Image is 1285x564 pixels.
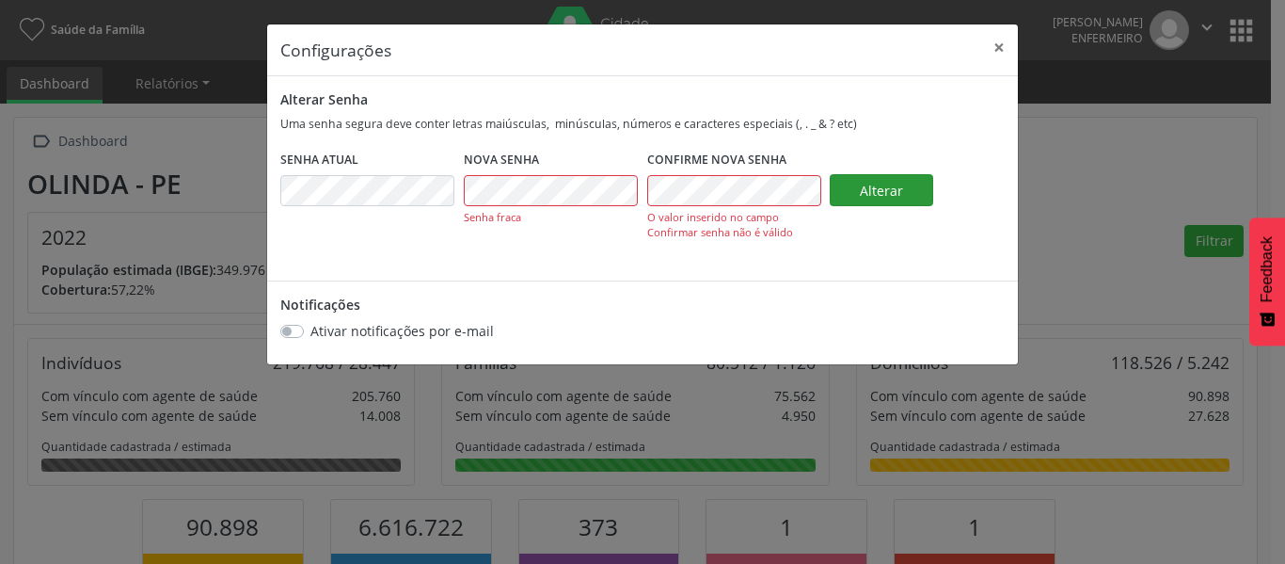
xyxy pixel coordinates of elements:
span: Feedback [1259,236,1276,302]
div: O valor inserido no campo Confirmar senha não é válido [647,210,821,242]
button: Close [980,24,1018,71]
legend: Senha Atual [280,152,454,175]
h5: Configurações [280,38,391,62]
button: Alterar [830,174,933,206]
legend: Nova Senha [464,152,638,175]
p: Uma senha segura deve conter letras maiúsculas, minúsculas, números e caracteres especiais (, . _... [280,116,1005,132]
label: Ativar notificações por e-mail [310,321,494,341]
label: Notificações [280,295,360,314]
label: Alterar Senha [280,89,368,109]
div: Senha fraca [464,210,638,226]
legend: Confirme Nova Senha [647,152,821,175]
span: Alterar [860,182,903,200]
button: Feedback - Mostrar pesquisa [1249,218,1285,346]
